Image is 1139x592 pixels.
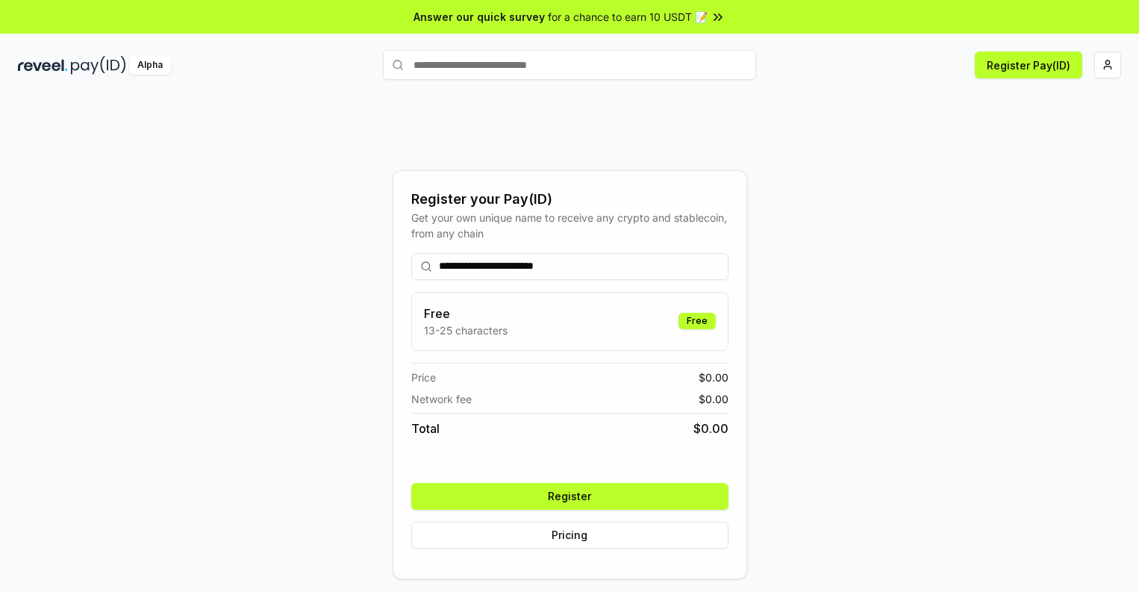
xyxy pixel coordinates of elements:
[548,9,708,25] span: for a chance to earn 10 USDT 📝
[411,483,728,510] button: Register
[693,420,728,437] span: $ 0.00
[411,210,728,241] div: Get your own unique name to receive any crypto and stablecoin, from any chain
[699,391,728,407] span: $ 0.00
[678,313,716,329] div: Free
[411,370,436,385] span: Price
[18,56,68,75] img: reveel_dark
[411,522,728,549] button: Pricing
[699,370,728,385] span: $ 0.00
[411,391,472,407] span: Network fee
[71,56,126,75] img: pay_id
[411,189,728,210] div: Register your Pay(ID)
[975,52,1082,78] button: Register Pay(ID)
[129,56,171,75] div: Alpha
[424,323,508,338] p: 13-25 characters
[414,9,545,25] span: Answer our quick survey
[424,305,508,323] h3: Free
[411,420,440,437] span: Total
